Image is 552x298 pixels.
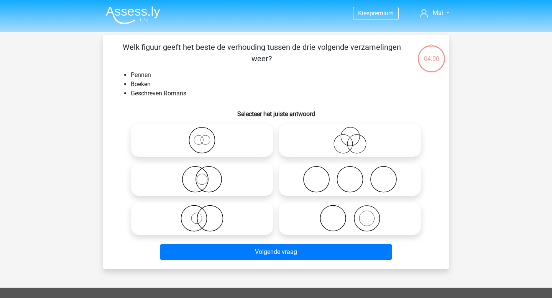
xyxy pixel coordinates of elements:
span: premium [370,10,394,17]
h6: Selecteer het juiste antwoord [115,104,437,118]
img: Assessly [106,6,160,24]
li: Pennen [131,70,437,80]
a: Mai [417,8,452,18]
span: Kies [358,10,370,17]
li: Boeken [131,80,437,89]
a: Kiespremium [353,8,398,18]
li: Geschreven Romans [131,89,437,98]
div: 04:00 [417,44,446,64]
span: Mai [433,9,443,16]
button: Volgende vraag [160,244,392,260]
p: Welk figuur geeft het beste de verhouding tussen de drie volgende verzamelingen weer? [115,41,408,64]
